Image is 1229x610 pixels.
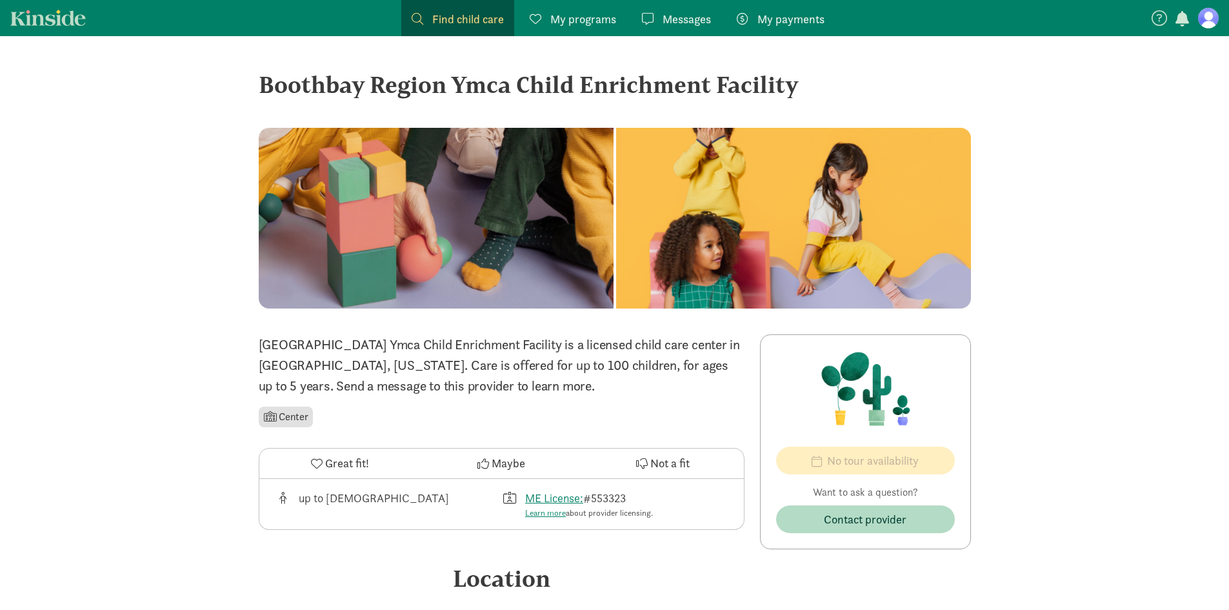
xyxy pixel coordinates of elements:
span: Great fit! [325,454,369,472]
span: Not a fit [650,454,690,472]
button: Maybe [421,449,582,478]
span: My payments [757,10,824,28]
span: Messages [663,10,711,28]
div: Location [259,561,744,596]
p: Want to ask a question? [776,485,955,500]
a: Kinside [10,10,86,26]
span: My programs [550,10,616,28]
button: Contact provider [776,505,955,533]
button: Not a fit [582,449,743,478]
span: Maybe [492,454,525,472]
div: License number [501,489,728,520]
li: Center [259,407,314,427]
p: [GEOGRAPHIC_DATA] Ymca Child Enrichment Facility is a licensed child care center in [GEOGRAPHIC_D... [259,334,744,396]
div: Age range for children that this provider cares for [275,489,502,520]
span: No tour availability [827,452,919,469]
div: about provider licensing. [525,507,653,520]
a: ME License: [525,491,583,505]
div: up to [DEMOGRAPHIC_DATA] [299,489,449,520]
div: Boothbay Region Ymca Child Enrichment Facility [259,67,971,102]
span: Find child care [432,10,504,28]
a: Learn more [525,507,566,518]
span: Contact provider [824,511,906,528]
button: Great fit! [259,449,421,478]
div: #553323 [525,489,653,520]
button: No tour availability [776,447,955,474]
